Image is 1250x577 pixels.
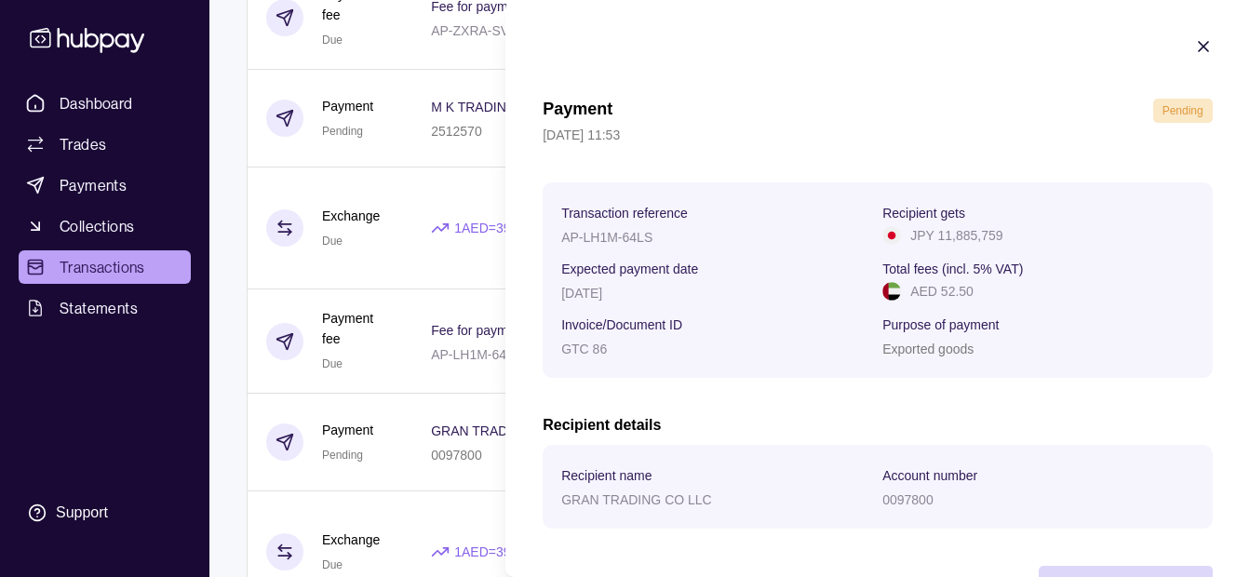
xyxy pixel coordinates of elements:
h2: Recipient details [543,415,1213,436]
p: Total fees (incl. 5% VAT) [882,262,1023,276]
p: Recipient gets [882,206,965,221]
p: Invoice/Document ID [561,317,682,332]
img: jp [882,226,901,245]
p: GRAN TRADING CO LLC [561,492,712,507]
p: Expected payment date [561,262,698,276]
p: [DATE] [561,286,602,301]
p: 0097800 [882,492,934,507]
p: GTC 86 [561,342,607,356]
span: Pending [1163,104,1203,117]
img: ae [882,282,901,301]
p: AP-LH1M-64LS [561,230,652,245]
p: Purpose of payment [882,317,999,332]
p: Exported goods [882,342,974,356]
p: AED 52.50 [910,281,974,302]
h1: Payment [543,99,612,123]
p: Account number [882,468,977,483]
p: Transaction reference [561,206,688,221]
p: JPY 11,885,759 [910,225,1002,246]
p: [DATE] 11:53 [543,125,1213,145]
p: Recipient name [561,468,652,483]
